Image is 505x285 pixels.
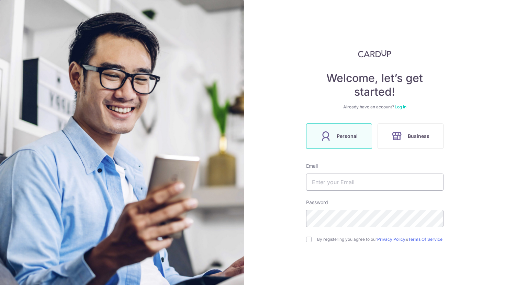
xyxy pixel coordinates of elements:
iframe: reCAPTCHA [323,256,427,283]
label: Password [306,199,328,206]
a: Terms Of Service [408,237,442,242]
a: Personal [303,123,375,149]
a: Privacy Policy [377,237,405,242]
span: Personal [337,132,358,140]
div: Already have an account? [306,104,444,110]
span: Business [408,132,429,140]
h4: Welcome, let’s get started! [306,71,444,99]
input: Enter your Email [306,174,444,191]
a: Log in [395,104,406,109]
img: CardUp Logo [358,49,392,58]
label: By registering you agree to our & [317,237,444,242]
a: Business [375,123,446,149]
label: Email [306,163,318,169]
